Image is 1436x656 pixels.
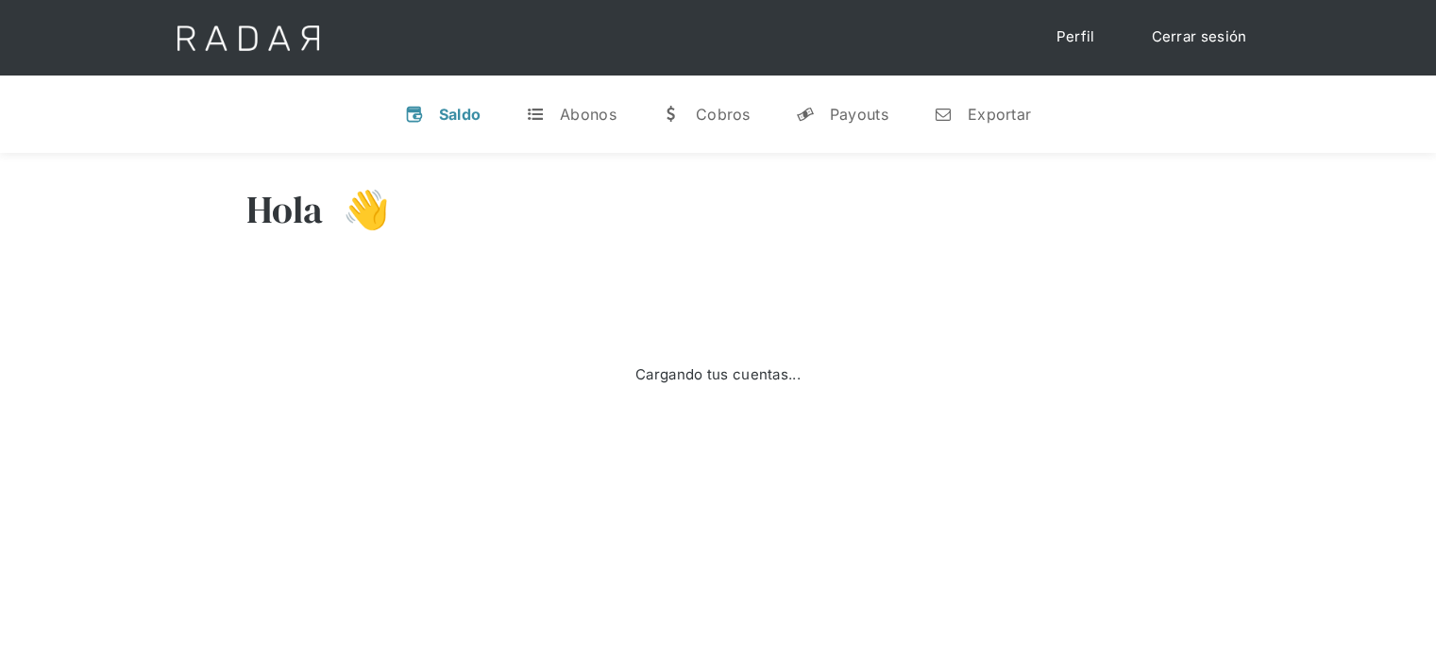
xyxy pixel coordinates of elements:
a: Perfil [1038,19,1114,56]
div: Abonos [560,105,617,124]
div: v [405,105,424,124]
div: Exportar [968,105,1031,124]
h3: 👋 [324,186,390,233]
a: Cerrar sesión [1133,19,1266,56]
div: Saldo [439,105,481,124]
div: Cargando tus cuentas... [635,364,801,386]
div: w [662,105,681,124]
div: Cobros [696,105,751,124]
div: n [934,105,953,124]
h3: Hola [246,186,324,233]
div: Payouts [830,105,888,124]
div: y [796,105,815,124]
div: t [526,105,545,124]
